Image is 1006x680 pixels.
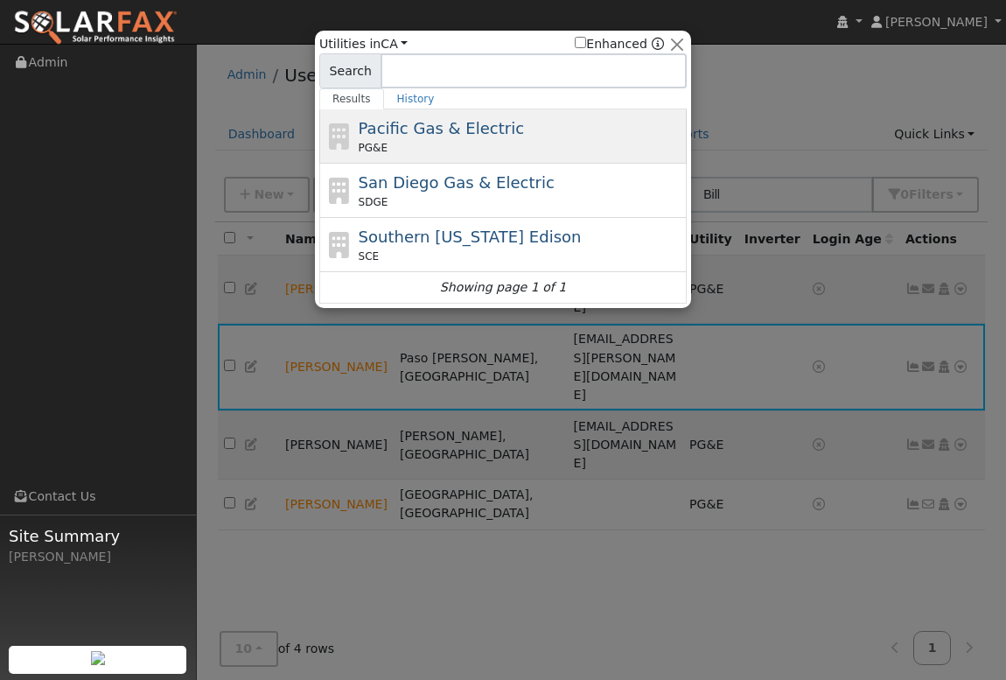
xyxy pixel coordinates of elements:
span: SDGE [359,194,388,210]
a: Results [319,88,384,109]
a: History [384,88,448,109]
label: Enhanced [575,35,647,53]
span: Pacific Gas & Electric [359,119,524,137]
span: Utilities in [319,35,408,53]
span: Search [319,53,381,88]
span: SCE [359,249,380,264]
span: [PERSON_NAME] [885,15,988,29]
span: PG&E [359,140,388,156]
span: Site Summary [9,524,187,548]
a: Enhanced Providers [652,37,664,51]
input: Enhanced [575,37,586,48]
span: San Diego Gas & Electric [359,173,555,192]
img: retrieve [91,651,105,665]
span: Show enhanced providers [575,35,664,53]
span: Southern [US_STATE] Edison [359,228,582,246]
i: Showing page 1 of 1 [440,278,566,297]
img: SolarFax [13,10,178,46]
div: [PERSON_NAME] [9,548,187,566]
a: CA [381,37,408,51]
